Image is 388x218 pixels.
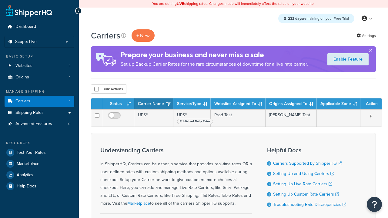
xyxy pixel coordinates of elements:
[360,98,382,109] th: Action
[317,98,360,109] th: Applicable Zone: activate to sort column ascending
[5,170,74,180] a: Analytics
[103,98,134,109] th: Status: activate to sort column ascending
[91,84,126,94] button: Bulk Actions
[5,147,74,158] a: Test Your Rates
[266,98,317,109] th: Origins Assigned To: activate to sort column ascending
[173,98,211,109] th: Service/Type: activate to sort column ascending
[177,119,213,124] span: Published Daily Rates
[69,75,70,80] span: 1
[15,24,36,29] span: Dashboard
[5,21,74,32] a: Dashboard
[15,39,37,45] span: Scope: Live
[17,173,33,178] span: Analytics
[5,72,74,83] li: Origins
[134,98,173,109] th: Carrier Name: activate to sort column ascending
[177,1,184,6] b: LIVE
[5,158,74,169] a: Marketplace
[15,63,32,68] span: Websites
[278,14,354,23] div: remaining on your Free Trial
[5,60,74,71] li: Websites
[6,5,52,17] a: ShipperHQ Home
[273,201,346,208] a: Troubleshooting Rate Discrepancies
[68,121,70,127] span: 0
[17,161,39,167] span: Marketplace
[5,96,74,107] a: Carriers 1
[134,109,173,127] td: UPS®
[17,184,36,189] span: Help Docs
[15,99,30,104] span: Carriers
[69,99,70,104] span: 1
[91,46,121,72] img: ad-rules-rateshop-fe6ec290ccb7230408bd80ed9643f0289d75e0ffd9eb532fc0e269fcd187b520.png
[132,29,155,42] button: + New
[15,75,29,80] span: Origins
[121,50,308,60] h4: Prepare your business and never miss a sale
[273,191,339,197] a: Setting Up Custom Rate Carriers
[5,60,74,71] a: Websites 1
[15,110,44,115] span: Shipping Rules
[5,72,74,83] a: Origins 1
[127,200,150,206] a: Marketplace
[5,140,74,146] div: Resources
[211,109,266,127] td: Prod Test
[5,181,74,192] a: Help Docs
[266,109,317,127] td: [PERSON_NAME] Test
[121,60,308,68] p: Set up Backup Carrier Rates for the rare circumstances of downtime for a live rate carrier.
[367,197,382,212] button: Open Resource Center
[15,121,52,127] span: Advanced Features
[288,16,303,21] strong: 232 days
[17,150,46,155] span: Test Your Rates
[273,160,342,167] a: Carriers Supported by ShipperHQ
[91,30,120,41] h1: Carriers
[273,181,332,187] a: Setting Up Live Rate Carriers
[5,118,74,130] li: Advanced Features
[211,98,266,109] th: Websites Assigned To: activate to sort column ascending
[357,31,376,40] a: Settings
[5,107,74,118] a: Shipping Rules
[69,63,70,68] span: 1
[100,147,252,207] div: In ShipperHQ, Carriers can be either, a service that provides real-time rates OR a user-defined r...
[173,109,211,127] td: UPS®
[5,89,74,94] div: Manage Shipping
[5,96,74,107] li: Carriers
[100,147,252,154] h3: Understanding Carriers
[5,54,74,59] div: Basic Setup
[5,118,74,130] a: Advanced Features 0
[273,170,334,177] a: Setting Up and Using Carriers
[267,147,346,154] h3: Helpful Docs
[327,53,369,65] a: Enable Feature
